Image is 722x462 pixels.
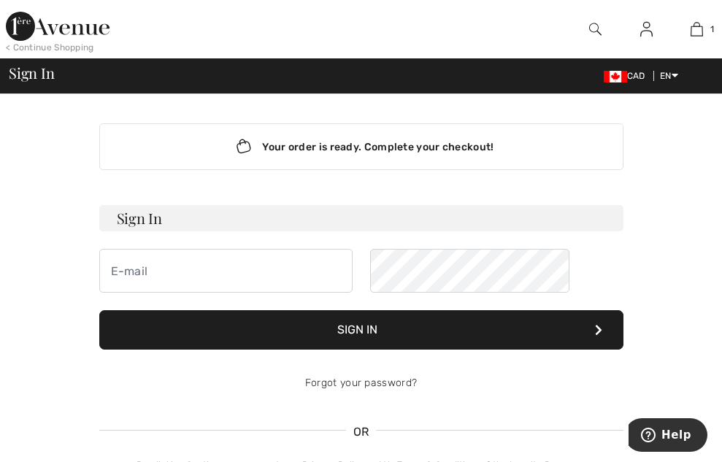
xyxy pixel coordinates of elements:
button: Sign In [99,310,623,350]
a: Forgot your password? [305,377,417,389]
img: My Info [640,20,653,38]
span: EN [660,71,678,81]
span: OR [346,423,377,441]
div: < Continue Shopping [6,41,94,54]
div: Your order is ready. Complete your checkout! [99,123,623,170]
iframe: Opens a widget where you can find more information [629,418,707,455]
a: 1 [672,20,721,38]
input: E-mail [99,249,353,293]
a: Sign In [629,20,664,39]
span: CAD [604,71,651,81]
img: search the website [589,20,602,38]
span: Sign In [9,66,54,80]
h3: Sign In [99,205,623,231]
img: Canadian Dollar [604,71,627,82]
img: My Bag [691,20,703,38]
span: 1 [710,23,714,36]
img: 1ère Avenue [6,12,110,41]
